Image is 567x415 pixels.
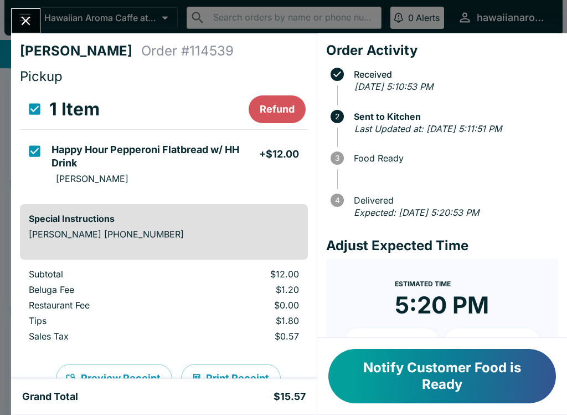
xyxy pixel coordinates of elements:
[348,112,558,122] span: Sent to Kitchen
[20,43,141,59] h4: [PERSON_NAME]
[20,269,308,346] table: orders table
[326,237,558,254] h4: Adjust Expected Time
[29,300,175,311] p: Restaurant Fee
[20,89,308,195] table: orders table
[193,269,299,280] p: $12.00
[193,300,299,311] p: $0.00
[344,328,440,356] button: + 10
[49,98,100,120] h3: 1 Item
[348,195,558,205] span: Delivered
[395,291,489,320] time: 5:20 PM
[249,95,306,123] button: Refund
[193,315,299,326] p: $1.80
[274,390,306,403] h5: $15.57
[335,112,339,121] text: 2
[29,269,175,280] p: Subtotal
[193,331,299,342] p: $0.57
[335,154,339,163] text: 3
[29,331,175,342] p: Sales Tax
[259,148,299,161] h5: + $12.00
[193,284,299,295] p: $1.20
[29,315,175,326] p: Tips
[181,364,281,393] button: Print Receipt
[348,69,558,79] span: Received
[141,43,234,59] h4: Order # 114539
[326,42,558,59] h4: Order Activity
[20,68,63,84] span: Pickup
[56,173,128,184] p: [PERSON_NAME]
[22,390,78,403] h5: Grand Total
[56,364,172,393] button: Preview Receipt
[29,284,175,295] p: Beluga Fee
[29,229,299,240] p: [PERSON_NAME] [PHONE_NUMBER]
[395,280,451,288] span: Estimated Time
[29,213,299,224] h6: Special Instructions
[354,81,433,92] em: [DATE] 5:10:53 PM
[12,9,40,33] button: Close
[51,143,259,170] h5: Happy Hour Pepperoni Flatbread w/ HH Drink
[354,123,502,134] em: Last Updated at: [DATE] 5:11:51 PM
[328,349,556,403] button: Notify Customer Food is Ready
[354,207,479,218] em: Expected: [DATE] 5:20:53 PM
[444,328,540,356] button: + 20
[348,153,558,163] span: Food Ready
[334,196,339,205] text: 4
